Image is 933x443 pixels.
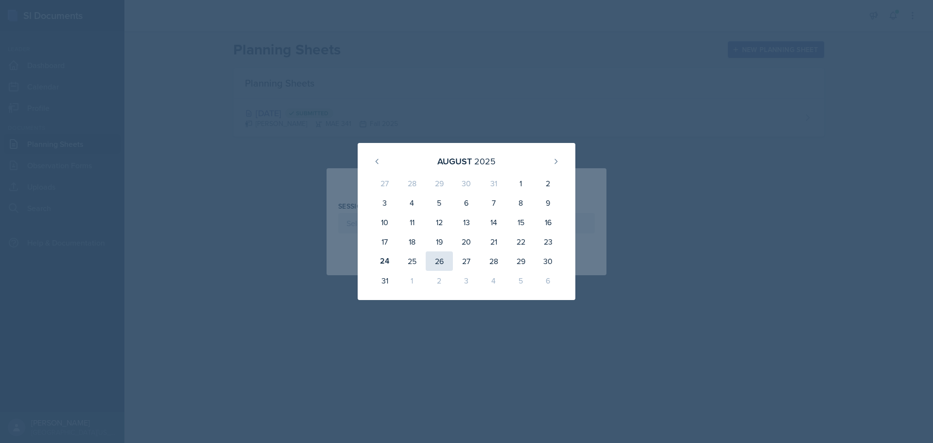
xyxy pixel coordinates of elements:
[480,232,507,251] div: 21
[507,251,535,271] div: 29
[453,193,480,213] div: 6
[535,271,562,290] div: 6
[535,193,562,213] div: 9
[507,213,535,232] div: 15
[480,174,507,193] div: 31
[398,193,426,213] div: 4
[426,232,453,251] div: 19
[507,271,535,290] div: 5
[480,193,507,213] div: 7
[535,251,562,271] div: 30
[371,251,398,271] div: 24
[426,213,453,232] div: 12
[535,174,562,193] div: 2
[480,271,507,290] div: 4
[371,232,398,251] div: 17
[426,193,453,213] div: 5
[480,251,507,271] div: 28
[398,232,426,251] div: 18
[398,213,426,232] div: 11
[474,155,496,168] div: 2025
[453,271,480,290] div: 3
[398,251,426,271] div: 25
[426,271,453,290] div: 2
[371,193,398,213] div: 3
[507,174,535,193] div: 1
[535,232,562,251] div: 23
[371,213,398,232] div: 10
[453,232,480,251] div: 20
[398,271,426,290] div: 1
[453,174,480,193] div: 30
[371,271,398,290] div: 31
[507,232,535,251] div: 22
[371,174,398,193] div: 27
[480,213,507,232] div: 14
[437,155,472,168] div: August
[426,251,453,271] div: 26
[398,174,426,193] div: 28
[453,251,480,271] div: 27
[535,213,562,232] div: 16
[426,174,453,193] div: 29
[453,213,480,232] div: 13
[507,193,535,213] div: 8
